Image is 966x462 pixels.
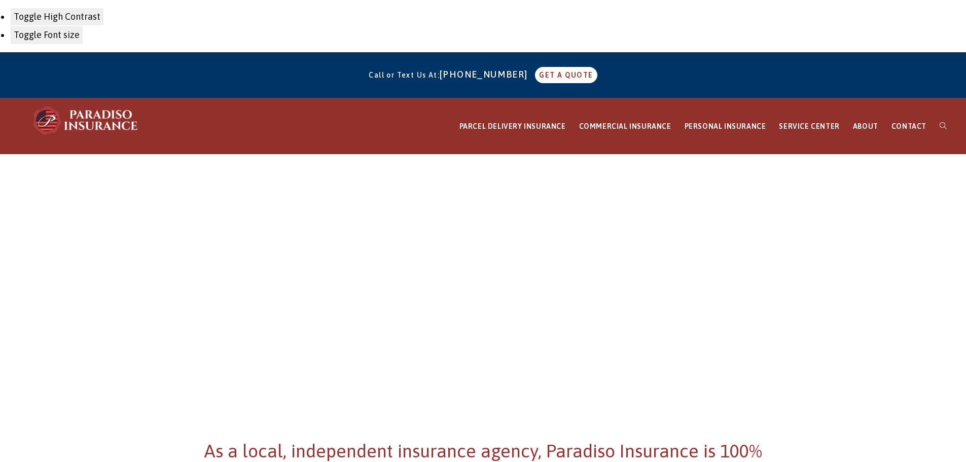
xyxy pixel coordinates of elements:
span: PERSONAL INSURANCE [685,122,766,130]
span: Call or Text Us At: [369,71,440,79]
a: ABOUT [846,98,885,155]
a: PARCEL DELIVERY INSURANCE [453,98,573,155]
span: Toggle High Contrast [14,11,100,22]
a: [PHONE_NUMBER] [440,69,533,80]
span: ABOUT [853,122,878,130]
span: PARCEL DELIVERY INSURANCE [459,122,566,130]
span: CONTACT [891,122,926,130]
img: Paradiso Insurance [30,105,142,136]
a: GET A QUOTE [535,67,597,83]
a: PERSONAL INSURANCE [678,98,773,155]
a: SERVICE CENTER [772,98,846,155]
a: CONTACT [885,98,933,155]
span: COMMERCIAL INSURANCE [579,122,671,130]
span: SERVICE CENTER [779,122,839,130]
button: Toggle High Contrast [10,8,104,26]
a: COMMERCIAL INSURANCE [573,98,678,155]
span: Toggle Font size [14,29,80,40]
button: Toggle Font size [10,26,83,44]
